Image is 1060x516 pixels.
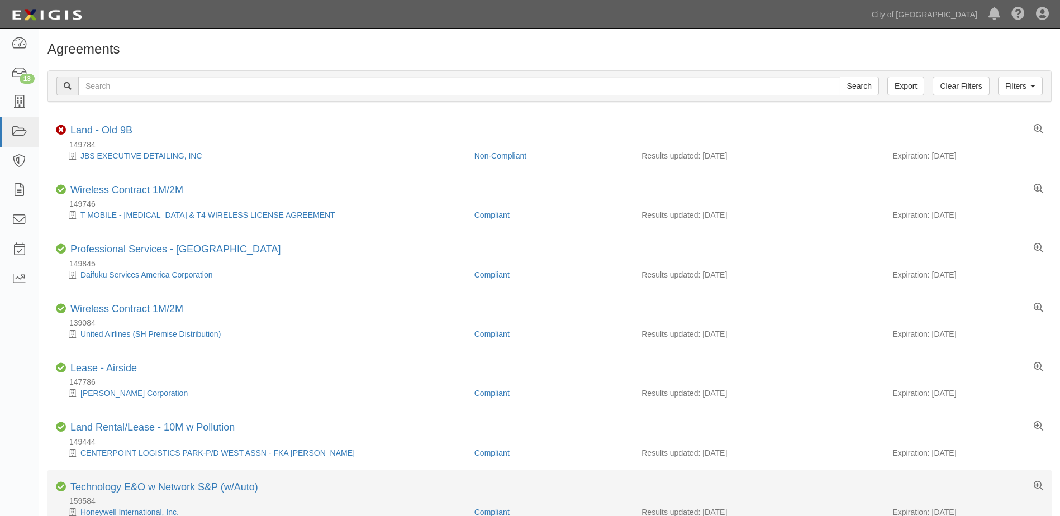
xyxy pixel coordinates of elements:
a: Land - Old 9B [70,125,132,136]
input: Search [840,77,879,95]
a: View results summary [1034,362,1043,372]
div: Expiration: [DATE] [892,150,1043,161]
div: JBS EXECUTIVE DETAILING, INC [56,150,466,161]
i: Compliant [56,482,66,492]
div: 149444 [56,436,1052,447]
div: Expiration: [DATE] [892,269,1043,280]
i: Compliant [56,304,66,314]
i: Non-Compliant [56,125,66,135]
div: Land - Old 9B [70,125,132,137]
div: Expiration: [DATE] [892,388,1043,399]
a: Lease - Airside [70,362,137,374]
i: Compliant [56,185,66,195]
div: Expiration: [DATE] [892,209,1043,221]
div: T MOBILE - T3 & T4 WIRELESS LICENSE AGREEMENT [56,209,466,221]
a: Compliant [474,211,510,219]
a: Professional Services - [GEOGRAPHIC_DATA] [70,243,281,255]
a: CENTERPOINT LOGISTICS PARK-P/D WEST ASSN - FKA [PERSON_NAME] [80,448,355,457]
a: Compliant [474,270,510,279]
a: United Airlines (SH Premise Distribution) [80,329,221,338]
i: Compliant [56,244,66,254]
div: CENTERPOINT LOGISTICS PARK-P/D WEST ASSN - FKA JOHN F LONG [56,447,466,458]
a: Filters [998,77,1043,95]
a: View results summary [1034,303,1043,313]
div: Expiration: [DATE] [892,447,1043,458]
a: Wireless Contract 1M/2M [70,184,183,195]
a: Non-Compliant [474,151,526,160]
a: [PERSON_NAME] Corporation [80,389,188,398]
div: 139084 [56,317,1052,328]
div: Results updated: [DATE] [641,269,876,280]
a: Daifuku Services America Corporation [80,270,213,279]
i: Compliant [56,422,66,432]
a: Compliant [474,329,510,338]
div: Expiration: [DATE] [892,328,1043,340]
div: Results updated: [DATE] [641,150,876,161]
div: Harris Corporation [56,388,466,399]
div: United Airlines (SH Premise Distribution) [56,328,466,340]
i: Help Center - Complianz [1011,8,1025,21]
a: Land Rental/Lease - 10M w Pollution [70,422,235,433]
div: Technology E&O w Network S&P (w/Auto) [70,481,258,494]
div: 149845 [56,258,1052,269]
a: T MOBILE - [MEDICAL_DATA] & T4 WIRELESS LICENSE AGREEMENT [80,211,335,219]
div: 159584 [56,495,1052,507]
a: City of [GEOGRAPHIC_DATA] [866,3,983,26]
a: View results summary [1034,422,1043,432]
div: Daifuku Services America Corporation [56,269,466,280]
a: Compliant [474,448,510,457]
div: Land Rental/Lease - 10M w Pollution [70,422,235,434]
h1: Agreements [47,42,1052,56]
div: Results updated: [DATE] [641,447,876,458]
div: Professional Services - Airside [70,243,281,256]
a: View results summary [1034,184,1043,194]
a: Wireless Contract 1M/2M [70,303,183,314]
div: Results updated: [DATE] [641,209,876,221]
div: Lease - Airside [70,362,137,375]
a: View results summary [1034,481,1043,491]
a: Export [887,77,924,95]
img: logo-5460c22ac91f19d4615b14bd174203de0afe785f0fc80cf4dbbc73dc1793850b.png [8,5,85,25]
i: Compliant [56,363,66,373]
div: 149784 [56,139,1052,150]
div: Wireless Contract 1M/2M [70,303,183,316]
a: Technology E&O w Network S&P (w/Auto) [70,481,258,493]
a: View results summary [1034,125,1043,135]
input: Search [78,77,840,95]
a: JBS EXECUTIVE DETAILING, INC [80,151,202,160]
a: Compliant [474,389,510,398]
a: Clear Filters [933,77,989,95]
div: 149746 [56,198,1052,209]
div: 147786 [56,376,1052,388]
div: Wireless Contract 1M/2M [70,184,183,197]
div: 13 [20,74,35,84]
div: Results updated: [DATE] [641,388,876,399]
div: Results updated: [DATE] [641,328,876,340]
a: View results summary [1034,243,1043,254]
